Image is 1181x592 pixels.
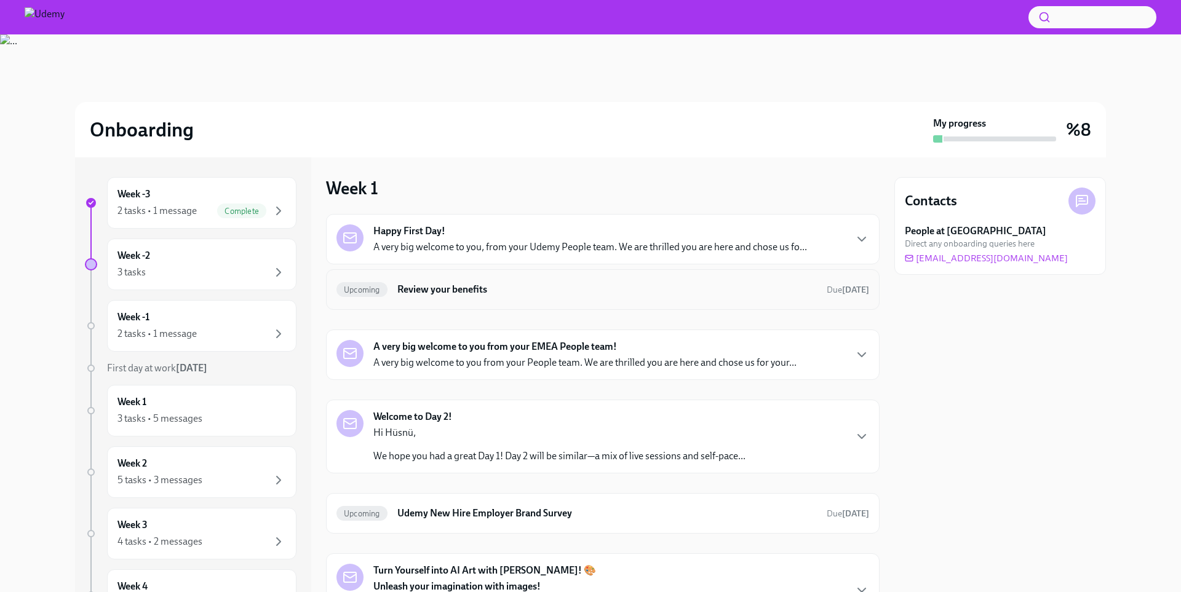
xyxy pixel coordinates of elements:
div: 2 tasks • 1 message [117,204,197,218]
a: Week 34 tasks • 2 messages [85,508,296,559]
h3: %8 [1066,119,1091,141]
strong: Welcome to Day 2! [373,410,452,424]
span: Direct any onboarding queries here [905,238,1035,250]
a: UpcomingReview your benefitsDue[DATE] [336,280,869,299]
div: 3 tasks • 5 messages [117,412,202,425]
h4: Contacts [905,192,957,210]
a: Week -12 tasks • 1 message [85,300,296,352]
span: August 30th, 2025 10:00 [827,508,869,519]
img: Udemy [25,7,65,27]
strong: Unleash your imagination with images! [373,580,541,592]
a: Week -32 tasks • 1 messageComplete [85,177,296,229]
h3: Week 1 [326,177,378,199]
h6: Week -1 [117,310,149,324]
h6: Review your benefits [397,283,817,296]
h6: Week -3 [117,187,151,201]
h6: Week 2 [117,457,147,470]
a: Week 13 tasks • 5 messages [85,385,296,436]
a: UpcomingUdemy New Hire Employer Brand SurveyDue[DATE] [336,503,869,523]
h2: Onboarding [90,117,194,142]
div: 3 tasks [117,266,146,279]
strong: [DATE] [842,508,869,519]
a: First day at work[DATE] [85,361,296,375]
strong: My progress [933,117,986,130]
span: Due [827,508,869,519]
span: Due [827,285,869,295]
p: We hope you had a great Day 1! Day 2 will be similar—a mix of live sessions and self-pace... [373,449,746,463]
a: Week -23 tasks [85,239,296,290]
span: Upcoming [336,285,388,294]
a: Week 25 tasks • 3 messages [85,446,296,498]
span: September 4th, 2025 10:00 [827,284,869,296]
h6: Week 1 [117,395,146,409]
span: First day at work [107,362,207,374]
p: A very big welcome to you from your People team. We are thrilled you are here and chose us for yo... [373,356,797,369]
strong: A very big welcome to you from your EMEA People team! [373,340,617,353]
h6: Week -2 [117,249,150,262]
p: Hi Hüsnü, [373,426,746,440]
span: Upcoming [336,509,388,518]
strong: Happy First Day! [373,224,445,238]
div: 4 tasks • 2 messages [117,535,202,548]
p: A very big welcome to you, from your Udemy People team. We are thrilled you are here and chose us... [373,240,807,254]
strong: [DATE] [842,285,869,295]
h6: Week 3 [117,518,148,532]
h6: Udemy New Hire Employer Brand Survey [397,507,817,520]
span: Complete [217,207,266,216]
a: [EMAIL_ADDRESS][DOMAIN_NAME] [905,252,1068,264]
div: 5 tasks • 3 messages [117,473,202,487]
strong: [DATE] [176,362,207,374]
strong: Turn Yourself into AI Art with [PERSON_NAME]! 🎨 [373,564,596,577]
div: 2 tasks • 1 message [117,327,197,341]
strong: People at [GEOGRAPHIC_DATA] [905,224,1046,238]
